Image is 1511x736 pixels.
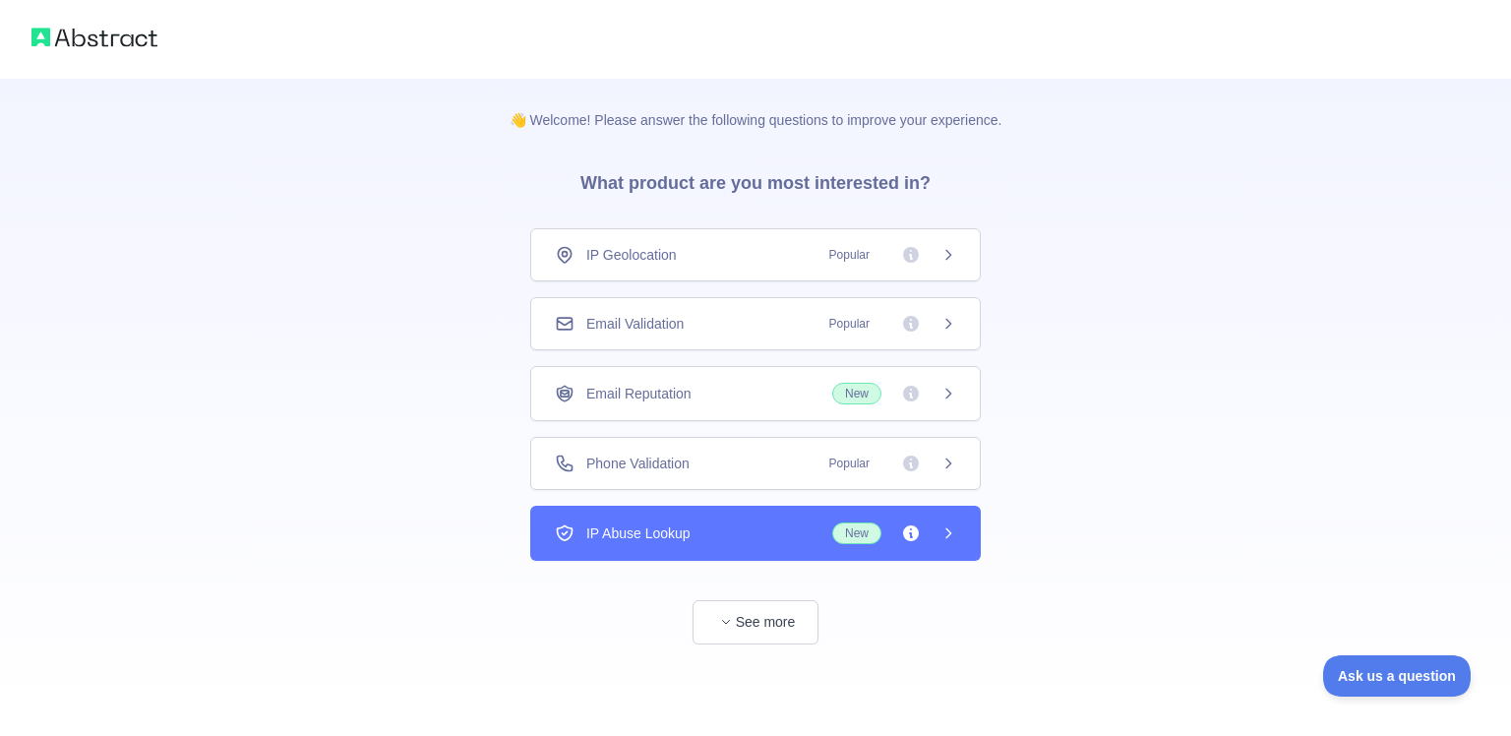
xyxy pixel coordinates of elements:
[832,522,881,544] span: New
[817,454,881,473] span: Popular
[832,383,881,404] span: New
[817,314,881,334] span: Popular
[586,523,691,543] span: IP Abuse Lookup
[1323,655,1472,697] iframe: Toggle Customer Support
[817,245,881,265] span: Popular
[31,24,157,51] img: Abstract logo
[586,245,677,265] span: IP Geolocation
[478,79,1034,130] p: 👋 Welcome! Please answer the following questions to improve your experience.
[586,454,690,473] span: Phone Validation
[586,314,684,334] span: Email Validation
[586,384,692,403] span: Email Reputation
[693,600,818,644] button: See more
[549,130,962,228] h3: What product are you most interested in?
